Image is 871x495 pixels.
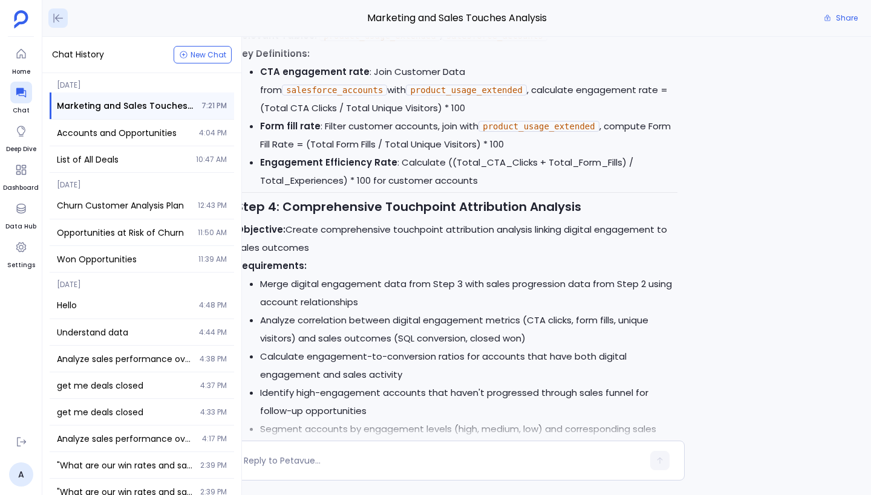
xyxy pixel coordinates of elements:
span: Marketing and Sales Touches Analysis [57,100,194,112]
span: Chat [10,106,32,115]
span: 11:39 AM [198,254,227,264]
img: petavue logo [14,10,28,28]
li: Merge digital engagement data from Step 3 with sales progression data from Step 2 using account r... [260,275,677,311]
strong: Objective: [236,223,285,236]
span: Data Hub [5,222,36,231]
strong: Requirements: [236,259,307,272]
a: Dashboard [3,159,39,193]
span: Deep Dive [6,144,36,154]
button: Share [817,10,865,27]
li: Identify high-engagement accounts that haven't progressed through sales funnel for follow-up oppo... [260,384,677,420]
span: Understand data [57,326,192,338]
span: 7:21 PM [201,101,227,111]
a: Data Hub [5,198,36,231]
span: get me deals closed [57,380,193,392]
span: 4:37 PM [200,381,227,390]
span: 4:38 PM [200,354,227,364]
span: Settings [7,260,35,270]
span: 10:47 AM [196,155,227,164]
a: Deep Dive [6,120,36,154]
span: List of All Deals [57,154,189,166]
span: New Chat [191,51,226,59]
code: product_usage_extended [478,121,599,132]
span: 4:48 PM [199,300,227,310]
strong: Form fill rate [260,120,321,132]
li: Analyze correlation between digital engagement metrics (CTA clicks, form fills, unique visitors) ... [260,311,677,348]
span: Opportunities at Risk of Churn [57,227,191,239]
span: Churn Customer Analysis Plan [57,199,191,212]
span: [DATE] [50,173,234,190]
span: Accounts and Opportunities [57,127,192,139]
code: product_usage_extended [406,85,526,95]
li: : Filter customer accounts, join with , compute Form Fill Rate = (Total Form Fills / Total Unique... [260,117,677,154]
li: : Join Customer Data from with , calculate engagement rate = (Total CTA Clicks / Total Unique Vis... [260,63,677,117]
span: Share [836,13,858,23]
span: "What are our win rates and sales cycle lengths across different opportunity types and stages? [57,459,193,471]
span: Hello [57,299,192,311]
p: Create comprehensive touchpoint attribution analysis linking digital engagement to sales outcomes [236,221,677,257]
span: Chat History [52,48,104,61]
li: Calculate engagement-to-conversion ratios for accounts that have both digital engagement and sale... [260,348,677,384]
span: 2:39 PM [200,461,227,470]
strong: CTA engagement rate [260,65,370,78]
span: 11:50 AM [198,228,227,238]
strong: Step 4: Comprehensive Touchpoint Attribution Analysis [236,198,581,215]
li: : Calculate ((Total_CTA_Clicks + Total_Form_Fills) / Total_Experiences) * 100 for customer accounts [260,154,677,190]
code: salesforce_accounts [282,85,387,95]
span: [DATE] [50,273,234,290]
span: Marketing and Sales Touches Analysis [229,10,685,26]
a: Chat [10,82,32,115]
span: Home [10,67,32,77]
span: [DATE] [50,73,234,90]
span: Dashboard [3,183,39,193]
a: Settings [7,236,35,270]
strong: Engagement Efficiency Rate [260,156,397,169]
span: Won Opportunities [57,253,191,265]
span: 4:44 PM [199,328,227,337]
span: 4:04 PM [199,128,227,138]
button: New Chat [174,46,232,63]
span: 4:17 PM [202,434,227,444]
span: get me deals closed [57,406,193,418]
span: 4:33 PM [200,407,227,417]
a: Home [10,43,32,77]
a: A [9,462,33,487]
span: Analyze sales performance over the last 2 years including deal size trends, sales cycle efficienc... [57,433,195,445]
span: 12:43 PM [198,201,227,210]
span: Analyze sales performance over the last 2 years including deal size trends, sales cycle efficienc... [57,353,192,365]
